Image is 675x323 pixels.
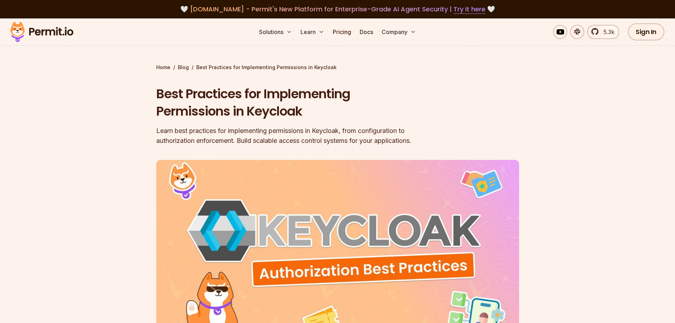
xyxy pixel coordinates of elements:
[298,25,327,39] button: Learn
[156,64,170,71] a: Home
[178,64,189,71] a: Blog
[190,5,485,13] span: [DOMAIN_NAME] - Permit's New Platform for Enterprise-Grade AI Agent Security |
[156,126,428,146] div: Learn best practices for implementing permissions in Keycloak, from configuration to authorizatio...
[330,25,354,39] a: Pricing
[156,85,428,120] h1: Best Practices for Implementing Permissions in Keycloak
[156,64,519,71] div: / /
[17,4,658,14] div: 🤍 🤍
[256,25,295,39] button: Solutions
[587,25,619,39] a: 5.3k
[599,28,614,36] span: 5.3k
[7,20,77,44] img: Permit logo
[357,25,376,39] a: Docs
[454,5,485,14] a: Try it here
[628,23,664,40] a: Sign In
[379,25,419,39] button: Company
